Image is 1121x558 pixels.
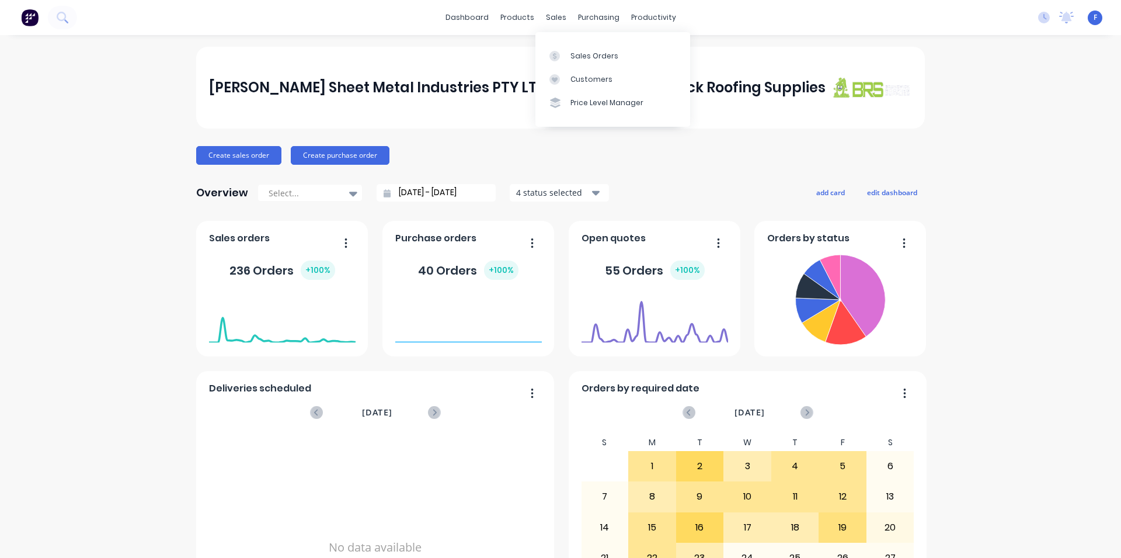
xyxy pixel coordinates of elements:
div: T [771,434,819,451]
button: add card [809,185,852,200]
div: + 100 % [301,261,335,280]
div: 14 [582,513,628,542]
button: edit dashboard [859,185,925,200]
span: Purchase orders [395,231,476,245]
a: dashboard [440,9,495,26]
div: + 100 % [670,261,705,280]
div: 17 [724,513,771,542]
div: 4 status selected [516,186,590,199]
a: Customers [535,68,690,91]
div: 15 [629,513,676,542]
div: F [819,434,866,451]
div: 8 [629,482,676,511]
div: Customers [570,74,612,85]
button: Create sales order [196,146,281,165]
div: 10 [724,482,771,511]
button: Create purchase order [291,146,389,165]
div: W [723,434,771,451]
div: products [495,9,540,26]
div: S [581,434,629,451]
span: Orders by status [767,231,850,245]
div: + 100 % [484,261,518,280]
div: 55 Orders [605,261,705,280]
div: 18 [772,513,819,542]
div: Overview [196,181,248,205]
a: Price Level Manager [535,91,690,115]
div: 9 [677,482,723,511]
div: 6 [867,452,914,481]
div: purchasing [572,9,625,26]
a: Sales Orders [535,44,690,67]
div: sales [540,9,572,26]
div: [PERSON_NAME] Sheet Metal Industries PTY LTD trading as Brunswick Roofing Supplies [209,76,826,99]
div: 12 [819,482,866,511]
div: 236 Orders [229,261,335,280]
div: 2 [677,452,723,481]
span: F [1094,12,1097,23]
span: Open quotes [582,231,646,245]
span: [DATE] [362,406,392,419]
div: 40 Orders [418,261,518,280]
div: Sales Orders [570,51,618,61]
div: 5 [819,452,866,481]
img: Factory [21,9,39,26]
div: S [866,434,914,451]
div: Price Level Manager [570,98,643,108]
div: 11 [772,482,819,511]
div: 20 [867,513,914,542]
span: [DATE] [734,406,765,419]
div: 4 [772,452,819,481]
span: Sales orders [209,231,270,245]
div: T [676,434,724,451]
div: 19 [819,513,866,542]
button: 4 status selected [510,184,609,202]
div: 13 [867,482,914,511]
div: 7 [582,482,628,511]
div: M [628,434,676,451]
div: 3 [724,452,771,481]
img: J A Sheet Metal Industries PTY LTD trading as Brunswick Roofing Supplies [830,77,912,98]
div: 16 [677,513,723,542]
div: productivity [625,9,682,26]
div: 1 [629,452,676,481]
